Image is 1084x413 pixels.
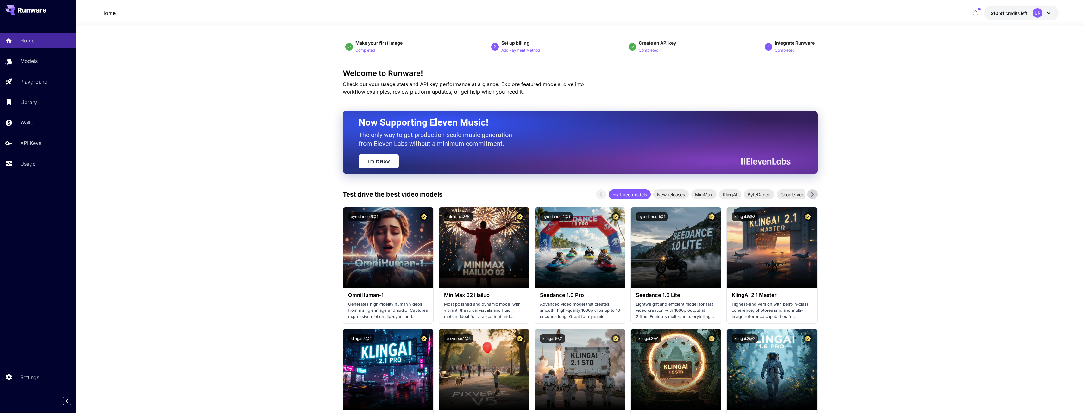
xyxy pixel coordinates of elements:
[707,212,716,221] button: Certified Model – Vetted for best performance and includes a commercial license.
[804,212,812,221] button: Certified Model – Vetted for best performance and includes a commercial license.
[609,189,651,199] div: Featured models
[420,212,428,221] button: Certified Model – Vetted for best performance and includes a commercial license.
[1033,8,1042,18] div: UR
[439,329,529,410] img: alt
[631,207,721,288] img: alt
[444,334,473,343] button: pixverse:1@5
[535,329,625,410] img: alt
[444,212,473,221] button: minimax:3@1
[20,160,35,167] p: Usage
[501,47,540,53] p: Add Payment Method
[611,334,620,343] button: Certified Model – Vetted for best performance and includes a commercial license.
[348,334,374,343] button: klingai:5@2
[348,212,381,221] button: bytedance:5@1
[991,10,1028,16] div: $10.9055
[444,292,524,298] h3: MiniMax 02 Hailuo
[732,212,758,221] button: klingai:5@3
[691,191,717,198] span: MiniMax
[639,47,658,53] p: Completed
[732,301,812,320] p: Highest-end version with best-in-class coherence, photorealism, and multi-image reference capabil...
[359,116,786,128] h2: Now Supporting Eleven Music!
[501,40,529,46] span: Set up billing
[707,334,716,343] button: Certified Model – Vetted for best performance and includes a commercial license.
[359,154,399,168] a: Try It Now
[20,119,35,126] p: Wallet
[636,212,668,221] button: bytedance:1@1
[636,301,716,320] p: Lightweight and efficient model for fast video creation with 1080p output at 24fps. Features mult...
[501,46,540,54] button: Add Payment Method
[343,69,818,78] h3: Welcome to Runware!
[732,334,758,343] button: klingai:3@2
[348,301,428,320] p: Generates high-fidelity human videos from a single image and audio. Captures expressive motion, l...
[744,189,774,199] div: ByteDance
[777,191,808,198] span: Google Veo
[101,9,116,17] nav: breadcrumb
[639,46,658,54] button: Completed
[653,189,689,199] div: New releases
[63,397,71,405] button: Collapse sidebar
[20,373,39,381] p: Settings
[768,44,770,50] p: 4
[516,212,524,221] button: Certified Model – Vetted for best performance and includes a commercial license.
[355,40,403,46] span: Make your first image
[727,329,817,410] img: alt
[744,191,774,198] span: ByteDance
[20,98,37,106] p: Library
[101,9,116,17] a: Home
[540,301,620,320] p: Advanced video model that creates smooth, high-quality 1080p clips up to 10 seconds long. Great f...
[535,207,625,288] img: alt
[439,207,529,288] img: alt
[991,10,1006,16] span: $10.91
[775,46,794,54] button: Completed
[611,212,620,221] button: Certified Model – Vetted for best performance and includes a commercial license.
[653,191,689,198] span: New releases
[639,40,676,46] span: Create an API key
[343,329,433,410] img: alt
[636,292,716,298] h3: Seedance 1.0 Lite
[348,292,428,298] h3: OmniHuman‑1
[727,207,817,288] img: alt
[516,334,524,343] button: Certified Model – Vetted for best performance and includes a commercial license.
[20,139,41,147] p: API Keys
[20,78,47,85] p: Playground
[775,47,794,53] p: Completed
[1006,10,1028,16] span: credits left
[444,301,524,320] p: Most polished and dynamic model with vibrant, theatrical visuals and fluid motion. Ideal for vira...
[540,212,573,221] button: bytedance:2@1
[494,44,496,50] p: 2
[732,292,812,298] h3: KlingAI 2.1 Master
[343,207,433,288] img: alt
[984,6,1059,20] button: $10.9055UR
[68,395,76,407] div: Collapse sidebar
[20,57,38,65] p: Models
[20,37,34,44] p: Home
[631,329,721,410] img: alt
[804,334,812,343] button: Certified Model – Vetted for best performance and includes a commercial license.
[343,81,584,95] span: Check out your usage stats and API key performance at a glance. Explore featured models, dive int...
[775,40,815,46] span: Integrate Runware
[540,334,565,343] button: klingai:5@1
[691,189,717,199] div: MiniMax
[636,334,661,343] button: klingai:3@1
[777,189,808,199] div: Google Veo
[609,191,651,198] span: Featured models
[719,189,741,199] div: KlingAI
[359,130,517,148] p: The only way to get production-scale music generation from Eleven Labs without a minimum commitment.
[719,191,741,198] span: KlingAI
[355,46,375,54] button: Completed
[420,334,428,343] button: Certified Model – Vetted for best performance and includes a commercial license.
[343,190,442,199] p: Test drive the best video models
[540,292,620,298] h3: Seedance 1.0 Pro
[355,47,375,53] p: Completed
